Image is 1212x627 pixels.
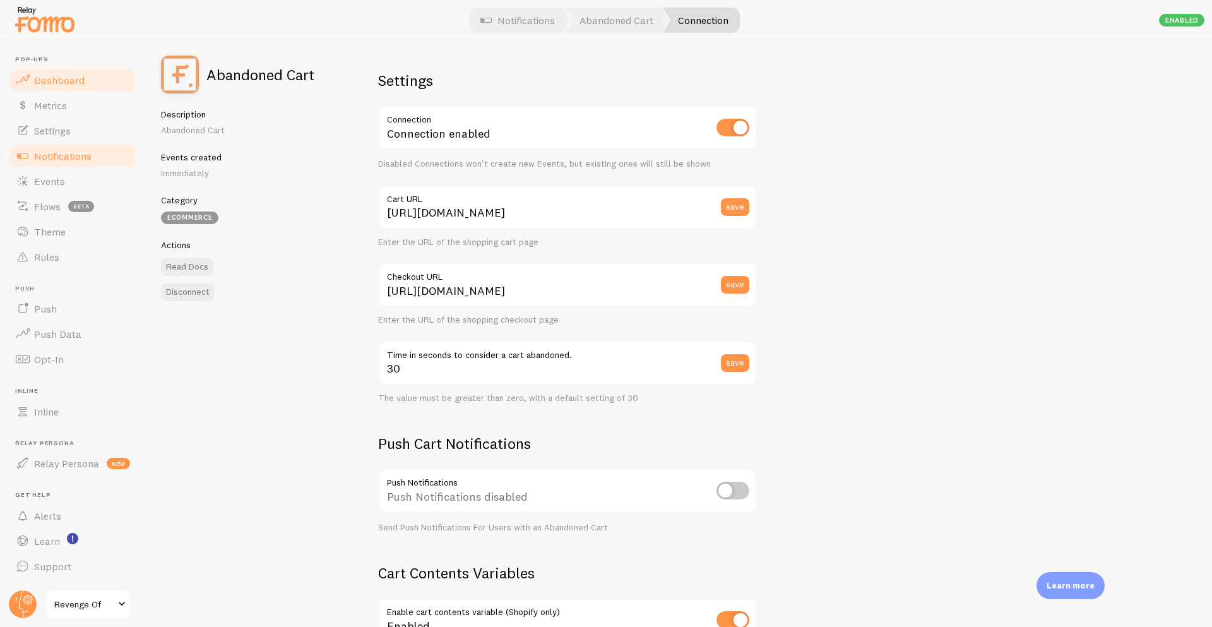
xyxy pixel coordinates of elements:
a: Opt-In [8,347,138,372]
a: Rules [8,244,138,270]
span: Settings [34,124,71,137]
h2: Abandoned Cart [206,67,314,82]
span: Events [34,175,65,188]
span: Alerts [34,510,61,522]
span: Revenge Of [54,597,114,612]
a: Flows beta [8,194,138,219]
span: Opt-In [34,353,64,366]
span: Theme [34,225,66,238]
span: Inline [15,387,138,395]
button: save [721,198,749,216]
span: Rules [34,251,59,263]
div: Enter the URL of the shopping cart page [378,237,757,248]
h2: Push Cart Notifications [378,434,757,453]
p: Abandoned Cart [161,124,332,136]
a: Events [8,169,138,194]
input: 30 [378,341,757,385]
span: new [107,458,130,469]
span: Learn [34,535,60,547]
a: Alerts [8,503,138,528]
h5: Description [161,109,332,120]
a: Notifications [8,143,138,169]
h5: Actions [161,239,332,251]
span: Flows [34,200,61,213]
a: Dashboard [8,68,138,93]
p: Immediately [161,167,332,179]
span: beta [68,201,94,212]
div: Push Notifications disabled [378,469,757,515]
span: Dashboard [34,74,85,87]
label: Time in seconds to consider a cart abandoned. [378,341,757,362]
span: Metrics [34,99,67,112]
a: Revenge Of [45,589,131,619]
button: save [721,354,749,372]
svg: <p>Watch New Feature Tutorials!</p> [67,533,78,544]
h2: Settings [378,71,757,90]
button: Disconnect [161,284,215,301]
p: Learn more [1047,580,1095,592]
span: Relay Persona [34,457,99,470]
button: save [721,276,749,294]
div: Connection enabled [378,105,757,152]
a: Push [8,296,138,321]
span: Get Help [15,491,138,499]
div: Learn more [1037,572,1105,599]
span: Push Data [34,328,81,340]
label: Checkout URL [378,263,757,284]
label: Cart URL [378,185,757,206]
a: Settings [8,118,138,143]
a: Support [8,554,138,579]
div: Send Push Notifications For Users with an Abandoned Cart [378,522,757,534]
div: Enter the URL of the shopping checkout page [378,314,757,326]
span: Support [34,560,71,573]
div: eCommerce [161,212,218,224]
span: Push [34,302,57,315]
a: Read Docs [161,258,213,276]
span: Relay Persona [15,439,138,448]
h2: Cart Contents Variables [378,563,757,583]
span: Pop-ups [15,56,138,64]
img: fomo_icons_abandoned_cart.svg [161,56,199,93]
div: Disabled Connections won't create new Events, but existing ones will still be shown [378,158,757,170]
a: Relay Persona new [8,451,138,476]
a: Theme [8,219,138,244]
h5: Category [161,194,332,206]
a: Inline [8,399,138,424]
a: Push Data [8,321,138,347]
h5: Events created [161,152,332,163]
a: Metrics [8,93,138,118]
div: The value must be greater than zero, with a default setting of 30 [378,393,757,404]
span: Inline [34,405,59,418]
img: fomo-relay-logo-orange.svg [13,3,76,35]
span: Push [15,285,138,293]
a: Learn [8,528,138,554]
span: Notifications [34,150,92,162]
